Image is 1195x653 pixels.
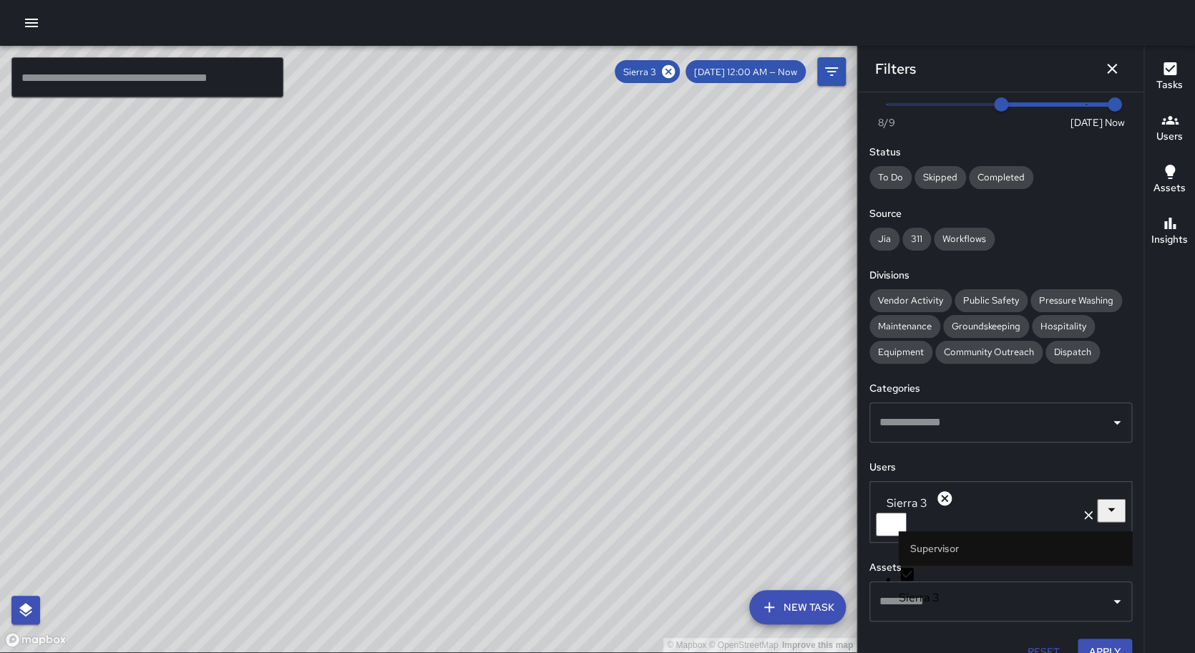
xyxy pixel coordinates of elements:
span: Sierra 3 [615,66,665,78]
button: Assets [1144,155,1195,206]
h6: Assets [1153,180,1186,196]
button: Clear [1078,505,1098,525]
span: [DATE] 12:00 AM — Now [686,66,806,78]
span: Vendor Activity [869,294,952,306]
span: Sierra 3 [878,495,936,511]
div: Vendor Activity [869,289,952,312]
button: Tasks [1144,52,1195,103]
h6: Users [869,460,1132,475]
span: Maintenance [869,320,940,332]
button: New Task [749,590,846,624]
button: Open [1107,412,1127,432]
div: Maintenance [869,315,940,338]
span: Sierra 3 [899,589,1133,606]
h6: Divisions [869,268,1132,284]
button: Users [1144,103,1195,155]
span: Hospitality [1032,320,1095,332]
div: Skipped [914,166,966,189]
span: Public Safety [955,294,1028,306]
div: 311 [902,228,931,251]
h6: Categories [869,381,1132,397]
div: To Do [869,166,912,189]
button: Insights [1144,206,1195,258]
h6: Users [1156,129,1183,145]
div: Jia [869,228,899,251]
div: Sierra 3 [878,490,1083,511]
button: Dismiss [1098,54,1126,83]
span: Skipped [914,171,966,183]
button: Filters [817,57,846,86]
span: Dispatch [1045,346,1100,358]
h6: Tasks [1156,77,1183,93]
span: Community Outreach [935,346,1043,358]
div: Hospitality [1032,315,1095,338]
span: [DATE] [1070,115,1103,130]
span: Pressure Washing [1030,294,1122,306]
span: Workflows [934,233,995,245]
div: Groundskeeping [943,315,1029,338]
span: To Do [869,171,912,183]
button: Close [1097,498,1126,522]
span: Groundskeeping [943,320,1029,332]
span: Completed [969,171,1033,183]
h6: Source [869,206,1132,222]
span: 8/9 [878,115,895,130]
span: Jia [869,233,899,245]
h6: Status [869,145,1132,160]
span: Equipment [869,346,932,358]
div: Sierra 3 [615,60,680,83]
span: Now [1105,115,1125,130]
div: Community Outreach [935,341,1043,364]
div: Dispatch [1045,341,1100,364]
div: Workflows [934,228,995,251]
span: 311 [902,233,931,245]
div: Pressure Washing [1030,289,1122,312]
h6: Insights [1151,232,1188,248]
li: Supervisor [899,531,1133,566]
h6: Filters [875,57,916,80]
div: Public Safety [955,289,1028,312]
div: Completed [969,166,1033,189]
div: Equipment [869,341,932,364]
